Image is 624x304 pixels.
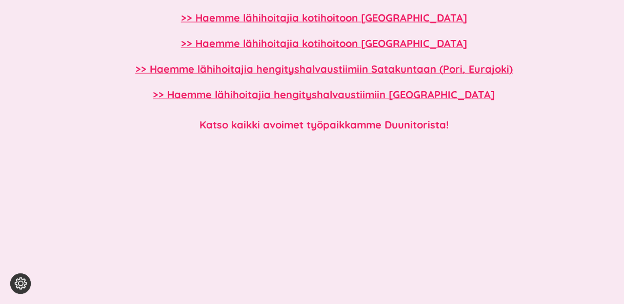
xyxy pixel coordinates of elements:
[10,273,31,294] button: Evästeasetukset
[153,88,495,101] a: >> Haemme lähihoitajia hengityshalvaustiimiin [GEOGRAPHIC_DATA]
[199,118,449,131] a: Katso kaikki avoimet työpaikkamme Duunitorista!
[135,62,513,75] a: >> Haemme lähihoitajia hengityshalvaustiimiin Satakuntaan (Pori, Eurajoki)
[181,37,467,50] a: >> Haemme lähihoitajia kotihoitoon [GEOGRAPHIC_DATA]
[181,11,467,24] a: >> Haemme lähihoitajia kotihoitoon [GEOGRAPHIC_DATA]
